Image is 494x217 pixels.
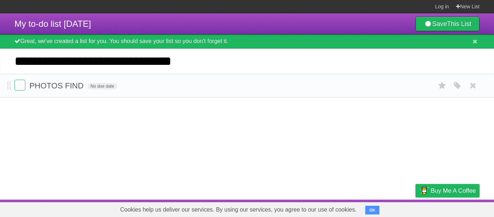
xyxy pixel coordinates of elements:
[319,201,335,215] a: About
[14,19,91,29] span: My to-do list [DATE]
[419,184,429,197] img: Buy me a coffee
[416,17,480,31] a: SaveThis List
[431,184,476,197] span: Buy me a coffee
[365,206,379,214] button: OK
[113,203,364,217] span: Cookies help us deliver our services. By using our services, you agree to our use of cookies.
[14,80,25,91] label: Done
[382,201,397,215] a: Terms
[343,201,372,215] a: Developers
[416,184,480,197] a: Buy me a coffee
[29,81,85,90] span: PHOTOS FIND
[88,83,117,89] span: No due date
[435,80,449,92] label: Star task
[447,20,471,28] b: This List
[406,201,425,215] a: Privacy
[434,201,480,215] a: Suggest a feature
